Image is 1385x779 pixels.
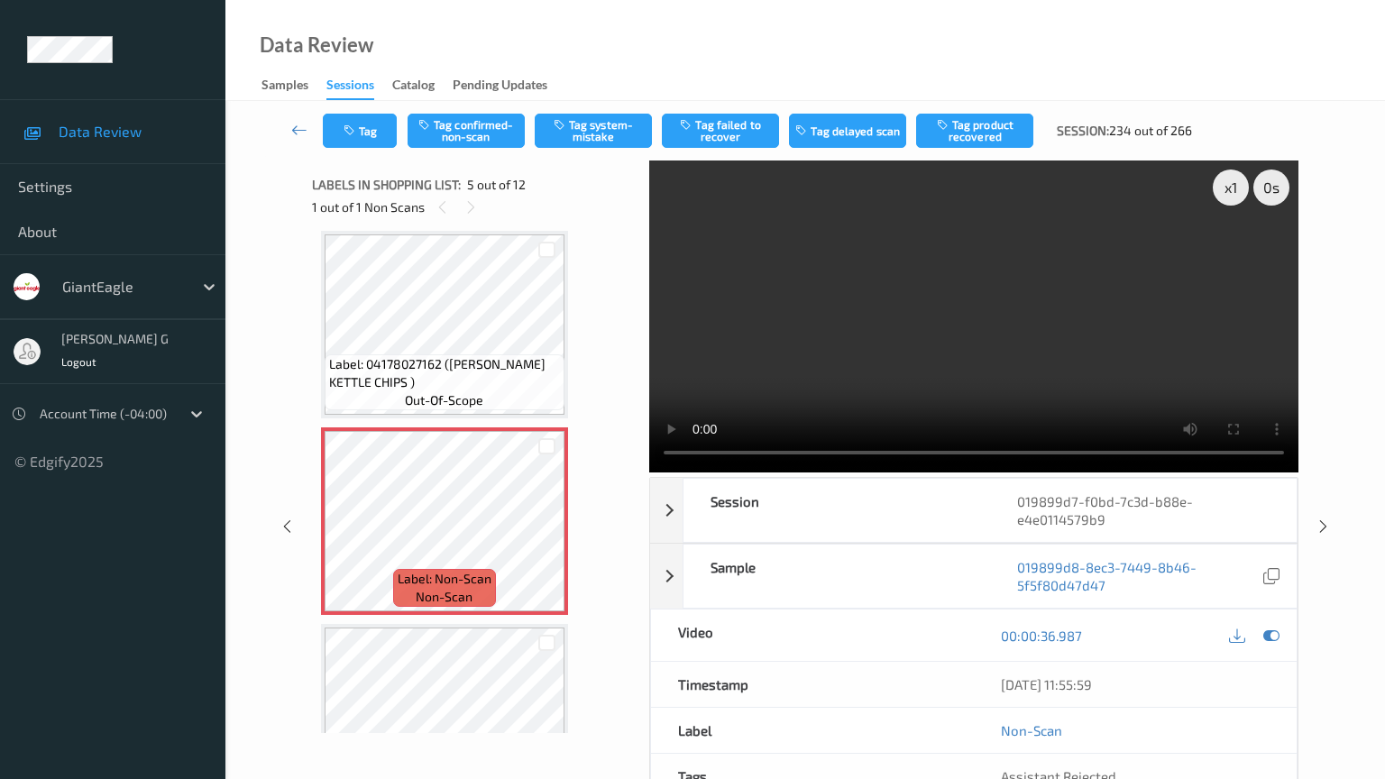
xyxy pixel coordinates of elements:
[405,391,483,409] span: out-of-scope
[1017,558,1259,594] a: 019899d8-8ec3-7449-8b46-5f5f80d47d47
[990,479,1297,542] div: 019899d7-f0bd-7c3d-b88e-e4e0114579b9
[453,76,547,98] div: Pending Updates
[326,76,374,100] div: Sessions
[453,73,565,98] a: Pending Updates
[650,544,1298,609] div: Sample019899d8-8ec3-7449-8b46-5f5f80d47d47
[261,73,326,98] a: Samples
[467,176,526,194] span: 5 out of 12
[1057,122,1109,140] span: Session:
[1001,627,1082,645] a: 00:00:36.987
[916,114,1033,148] button: Tag product recovered
[650,478,1298,543] div: Session019899d7-f0bd-7c3d-b88e-e4e0114579b9
[683,479,990,542] div: Session
[1253,170,1289,206] div: 0 s
[683,545,990,608] div: Sample
[261,76,308,98] div: Samples
[651,609,974,661] div: Video
[1001,675,1270,693] div: [DATE] 11:55:59
[392,76,435,98] div: Catalog
[260,36,373,54] div: Data Review
[651,662,974,707] div: Timestamp
[392,73,453,98] a: Catalog
[329,355,560,391] span: Label: 04178027162 ([PERSON_NAME] KETTLE CHIPS )
[323,114,397,148] button: Tag
[789,114,906,148] button: Tag delayed scan
[1213,170,1249,206] div: x 1
[408,114,525,148] button: Tag confirmed-non-scan
[398,570,491,588] span: Label: Non-Scan
[326,73,392,100] a: Sessions
[416,588,472,606] span: non-scan
[662,114,779,148] button: Tag failed to recover
[535,114,652,148] button: Tag system-mistake
[651,708,974,753] div: Label
[312,176,461,194] span: Labels in shopping list:
[1109,122,1192,140] span: 234 out of 266
[1001,721,1062,739] a: Non-Scan
[312,196,637,218] div: 1 out of 1 Non Scans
